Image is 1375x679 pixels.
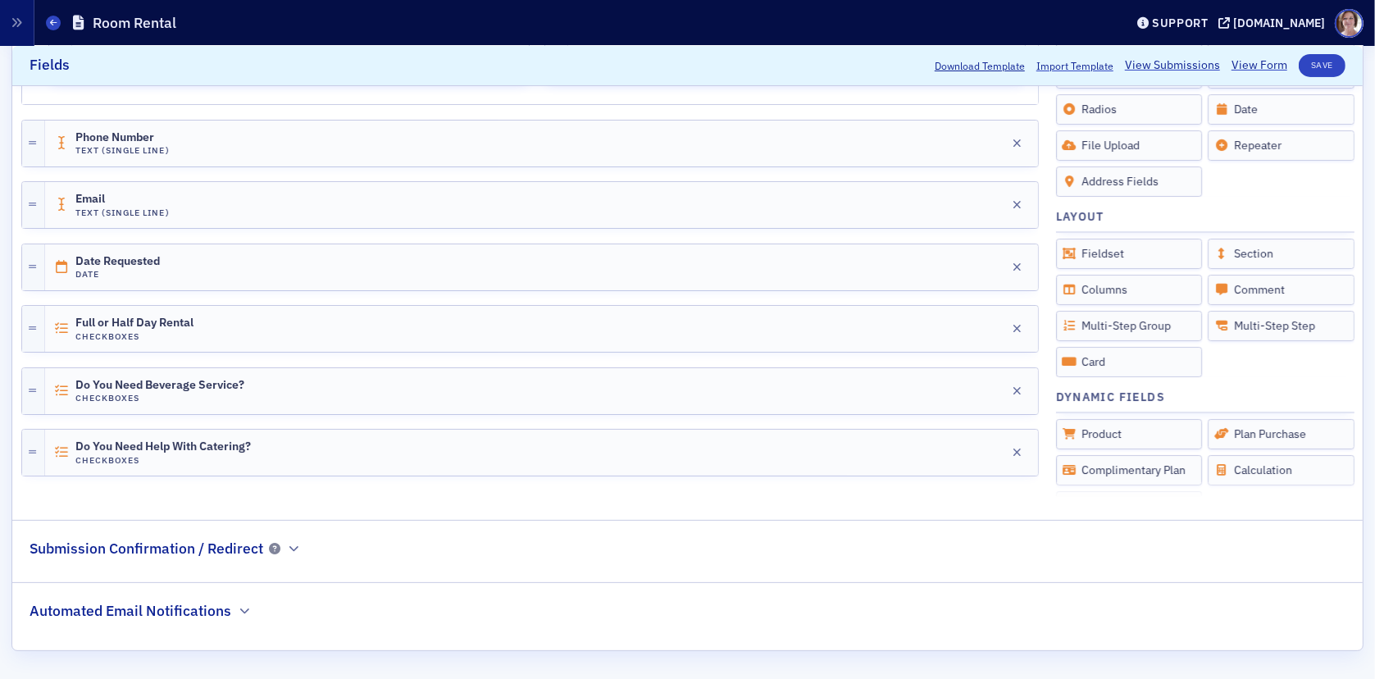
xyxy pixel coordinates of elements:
[1056,347,1203,377] div: Card
[1208,419,1355,449] div: Plan Purchase
[1056,275,1203,305] div: Columns
[935,58,1025,73] button: Download Template
[75,269,167,280] h4: Date
[1056,208,1104,226] h4: Layout
[75,378,244,391] span: Do You Need Beverage Service?
[1056,130,1203,161] div: File Upload
[75,440,251,453] span: Do You Need Help With Catering?
[75,193,167,206] span: Email
[1056,455,1203,485] div: Complimentary Plan
[75,254,167,267] span: Date Requested
[1056,389,1166,406] h4: Dynamic Fields
[1125,57,1220,75] a: View Submissions
[1056,166,1203,197] div: Address Fields
[30,55,70,76] h2: Fields
[1232,57,1287,75] a: View Form
[75,454,251,465] h4: Checkboxes
[1335,9,1364,38] span: Profile
[1152,16,1209,30] div: Support
[1218,17,1331,29] button: [DOMAIN_NAME]
[75,207,170,217] h4: Text (Single Line)
[75,393,244,403] h4: Checkboxes
[75,330,194,341] h4: Checkboxes
[1208,94,1355,125] div: Date
[30,538,263,559] h2: Submission Confirmation / Redirect
[30,600,231,622] h2: Automated Email Notifications
[1299,54,1345,77] button: Save
[75,317,194,330] span: Full or Half Day Rental
[1208,239,1355,269] div: Section
[1056,239,1203,269] div: Fieldset
[75,130,167,144] span: Phone Number
[1056,94,1203,125] div: Radios
[1056,491,1203,522] div: Guest Registration
[1036,58,1113,73] span: Import Template
[1056,311,1203,341] div: Multi-Step Group
[75,145,170,156] h4: Text (Single Line)
[1208,275,1355,305] div: Comment
[1208,311,1355,341] div: Multi-Step Step
[1208,130,1355,161] div: Repeater
[1208,455,1355,485] div: Calculation
[1233,16,1325,30] div: [DOMAIN_NAME]
[1056,419,1203,449] div: Product
[93,13,176,33] h1: Room Rental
